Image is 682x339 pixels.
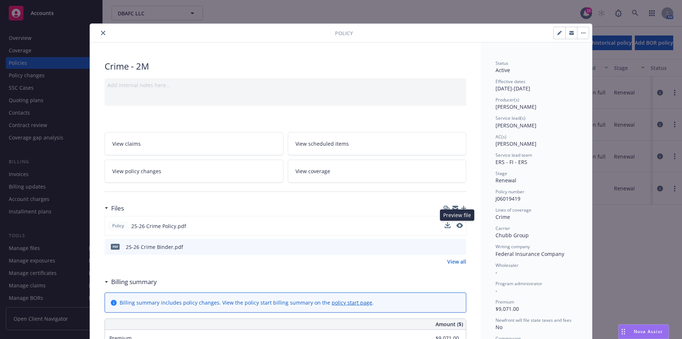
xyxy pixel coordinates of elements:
span: Policy [335,29,353,37]
span: Service lead team [496,152,532,158]
span: Crime [496,213,510,220]
span: - [496,287,497,294]
span: Active [496,67,510,74]
span: [PERSON_NAME] [496,122,536,129]
span: pdf [111,244,120,249]
span: Renewal [496,177,516,184]
span: No [496,324,502,331]
div: 25-26 Crime Binder.pdf [126,243,183,251]
span: Chubb Group [496,232,529,239]
span: View coverage [295,167,330,175]
button: preview file [456,222,463,230]
span: Carrier [496,225,510,231]
button: preview file [456,223,463,228]
span: [PERSON_NAME] [496,140,536,147]
span: Policy number [496,189,524,195]
button: preview file [457,243,463,251]
button: close [99,29,108,37]
span: J06019419 [496,195,520,202]
div: Drag to move [619,325,628,339]
a: View scheduled items [288,132,467,155]
span: Policy [111,223,125,229]
span: Writing company [496,243,530,250]
div: [DATE] - [DATE] [496,78,577,92]
span: Federal Insurance Company [496,250,564,257]
a: View coverage [288,160,467,183]
span: Lines of coverage [496,207,531,213]
span: - [496,269,497,276]
div: Files [105,204,124,213]
span: $9,071.00 [496,305,519,312]
a: View policy changes [105,160,283,183]
span: [PERSON_NAME] [496,103,536,110]
span: Status [496,60,508,66]
span: AC(s) [496,134,506,140]
h3: Billing summary [111,277,157,287]
button: download file [445,222,451,230]
a: View claims [105,132,283,155]
span: Premium [496,299,514,305]
span: View policy changes [112,167,161,175]
span: Wholesaler [496,262,519,268]
button: Nova Assist [618,324,669,339]
span: Stage [496,170,507,176]
div: Billing summary [105,277,157,287]
span: View claims [112,140,141,148]
span: 25-26 Crime Policy.pdf [131,222,186,230]
div: Preview file [440,209,474,221]
button: download file [445,222,451,228]
div: Billing summary includes policy changes. View the policy start billing summary on the . [120,299,374,306]
div: Add internal notes here... [108,81,463,89]
span: Newfront will file state taxes and fees [496,317,572,323]
span: Amount ($) [436,320,463,328]
a: policy start page [332,299,372,306]
span: View scheduled items [295,140,349,148]
span: Program administrator [496,280,542,287]
span: Nova Assist [634,328,663,335]
h3: Files [111,204,124,213]
a: View all [447,258,466,265]
span: ERS - FI - ERS [496,159,527,165]
button: download file [445,243,451,251]
span: Service lead(s) [496,115,525,121]
span: Producer(s) [496,97,519,103]
span: Effective dates [496,78,525,85]
div: Crime - 2M [105,60,466,72]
